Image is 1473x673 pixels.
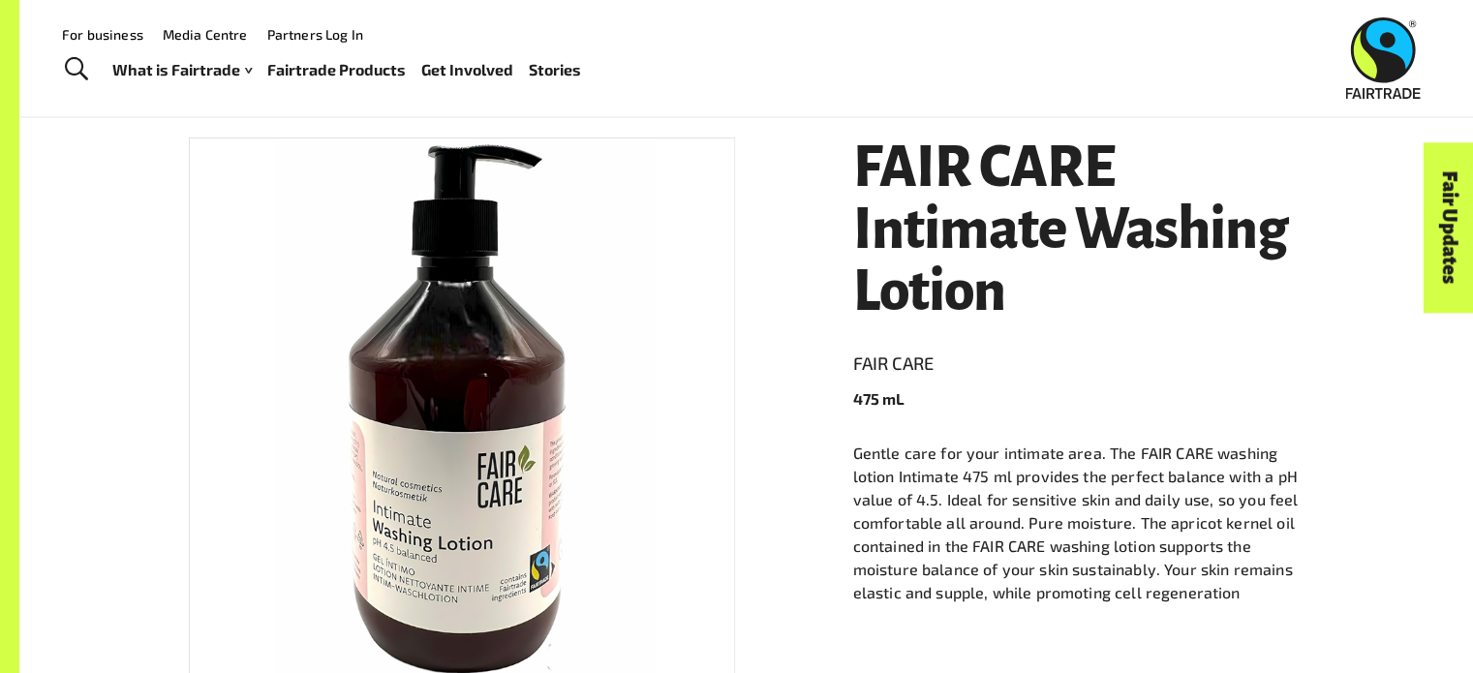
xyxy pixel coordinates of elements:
a: Media Centre [163,26,248,43]
a: FAIR CARE [853,349,1304,380]
a: Get Involved [421,56,513,84]
a: Toggle Search [52,46,100,94]
a: What is Fairtrade [112,56,252,84]
h1: FAIR CARE Intimate Washing Lotion [853,138,1304,322]
a: Partners Log In [267,26,363,43]
a: Stories [529,56,581,84]
p: 475 mL [853,387,1304,411]
img: Fairtrade Australia New Zealand logo [1346,17,1421,99]
p: Gentle care for your intimate area. The FAIR CARE washing lotion Intimate 475 ml provides the per... [853,442,1304,604]
a: Fairtrade Products [267,56,406,84]
a: For business [62,26,143,43]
